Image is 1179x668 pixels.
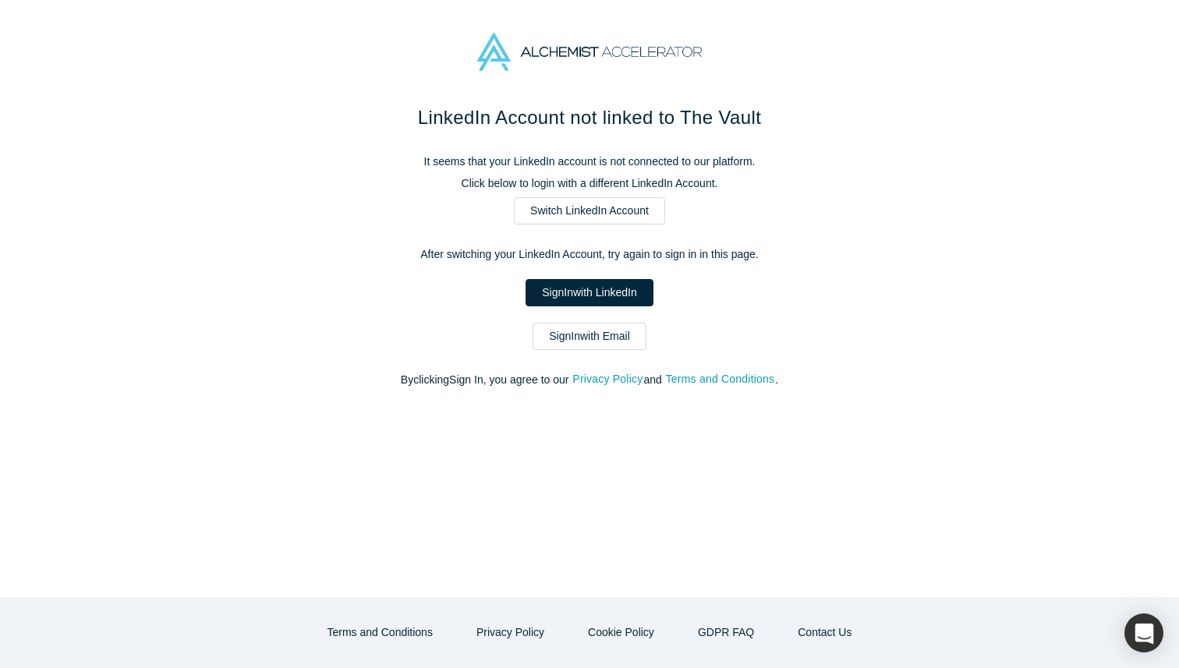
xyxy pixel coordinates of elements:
[262,175,917,192] p: Click below to login with a different LinkedIn Account.
[533,323,646,350] a: SignInwith Email
[526,279,653,306] a: SignInwith LinkedIn
[572,370,643,388] button: Privacy Policy
[665,370,776,388] button: Terms and Conditions
[262,104,917,132] h1: LinkedIn Account not linked to The Vault
[572,619,671,646] button: Cookie Policy
[514,197,665,224] a: Switch LinkedIn Account
[460,619,561,646] button: Privacy Policy
[262,372,917,388] p: By clicking Sign In , you agree to our and .
[682,619,770,646] a: GDPR FAQ
[311,619,449,646] button: Terms and Conditions
[781,619,868,646] button: Contact Us
[262,246,917,263] p: After switching your LinkedIn Account, try again to sign in in this page.
[477,33,702,71] img: Alchemist Accelerator Logo
[262,154,917,170] p: It seems that your LinkedIn account is not connected to our platform.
